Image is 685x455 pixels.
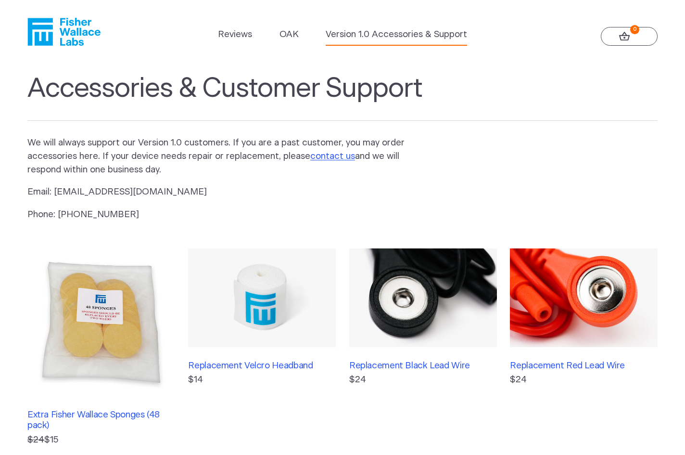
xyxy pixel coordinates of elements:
[27,435,44,444] s: $24
[27,433,175,447] p: $15
[326,28,467,41] a: Version 1.0 Accessories & Support
[349,248,497,347] img: Replacement Black Lead Wire
[27,136,420,177] p: We will always support our Version 1.0 customers. If you are a past customer, you may order acces...
[510,373,658,387] p: $24
[349,361,497,371] h3: Replacement Black Lead Wire
[188,373,336,387] p: $14
[218,28,252,41] a: Reviews
[188,248,336,347] img: Replacement Velcro Headband
[310,152,355,161] a: contact us
[188,248,336,446] a: Replacement Velcro Headband$14
[510,248,658,446] a: Replacement Red Lead Wire$24
[27,185,420,199] p: Email: [EMAIL_ADDRESS][DOMAIN_NAME]
[27,208,420,221] p: Phone: [PHONE_NUMBER]
[27,73,658,121] h1: Accessories & Customer Support
[279,28,299,41] a: OAK
[349,373,497,387] p: $24
[27,410,175,431] h3: Extra Fisher Wallace Sponges (48 pack)
[630,25,639,34] strong: 0
[349,248,497,446] a: Replacement Black Lead Wire$24
[510,361,658,371] h3: Replacement Red Lead Wire
[188,361,336,371] h3: Replacement Velcro Headband
[601,27,658,46] a: 0
[510,248,658,347] img: Replacement Red Lead Wire
[27,248,175,396] img: Extra Fisher Wallace Sponges (48 pack)
[27,248,175,446] a: Extra Fisher Wallace Sponges (48 pack) $24$15
[27,18,101,46] a: Fisher Wallace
